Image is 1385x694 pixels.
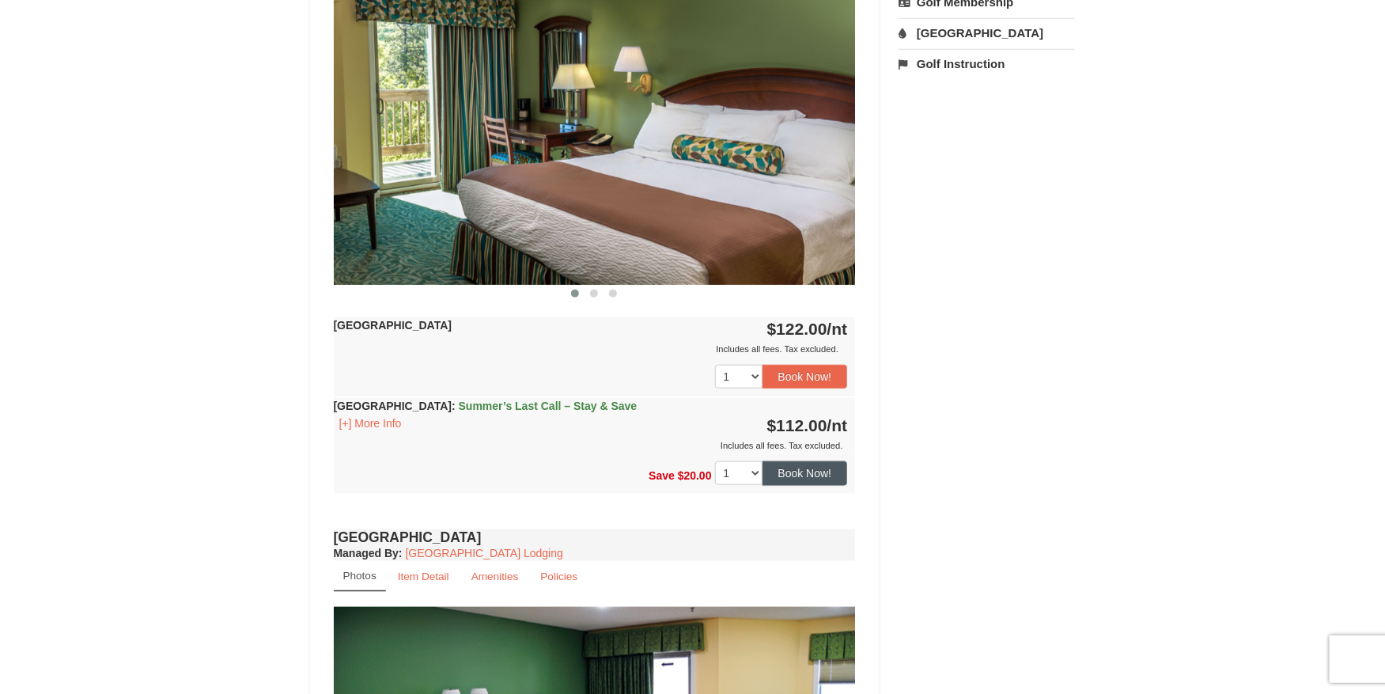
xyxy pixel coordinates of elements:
[334,561,386,592] a: Photos
[343,570,377,582] small: Photos
[827,416,848,434] span: /nt
[763,461,848,485] button: Book Now!
[452,400,456,412] span: :
[763,365,848,389] button: Book Now!
[678,470,712,483] span: $20.00
[334,400,638,412] strong: [GEOGRAPHIC_DATA]
[899,49,1075,78] a: Golf Instruction
[649,470,675,483] span: Save
[334,529,856,545] h4: [GEOGRAPHIC_DATA]
[461,561,529,592] a: Amenities
[530,561,588,592] a: Policies
[334,438,848,453] div: Includes all fees. Tax excluded.
[471,571,519,582] small: Amenities
[334,415,407,432] button: [+] More Info
[388,561,460,592] a: Item Detail
[334,341,848,357] div: Includes all fees. Tax excluded.
[334,547,399,559] span: Managed By
[767,320,848,338] strong: $122.00
[540,571,577,582] small: Policies
[334,319,452,332] strong: [GEOGRAPHIC_DATA]
[767,416,827,434] span: $112.00
[406,547,563,559] a: [GEOGRAPHIC_DATA] Lodging
[899,18,1075,47] a: [GEOGRAPHIC_DATA]
[827,320,848,338] span: /nt
[398,571,449,582] small: Item Detail
[459,400,638,412] span: Summer’s Last Call – Stay & Save
[334,547,403,559] strong: :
